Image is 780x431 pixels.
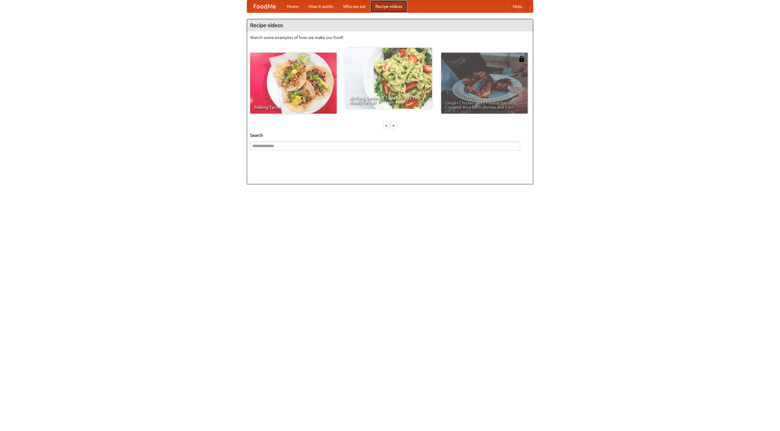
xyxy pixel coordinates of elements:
p: Watch some examples of how we make our food! [250,34,530,41]
a: How it works [303,0,338,12]
img: 483408.png [519,56,525,62]
span: Making Tacos [254,105,332,109]
a: FoodMe [247,0,282,12]
a: An Easy, Summery Tomato Pasta That's Ready for Fall [346,48,432,109]
a: Making Tacos [250,53,337,114]
span: An Easy, Summery Tomato Pasta That's Ready for Fall [350,96,428,104]
a: Help [508,0,527,12]
h4: Recipe videos [247,19,533,31]
a: Home [282,0,303,12]
a: Recipe videos [370,0,407,12]
div: « [384,122,389,129]
h5: Search [250,132,530,138]
a: Who we are [338,0,370,12]
div: » [391,122,396,129]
